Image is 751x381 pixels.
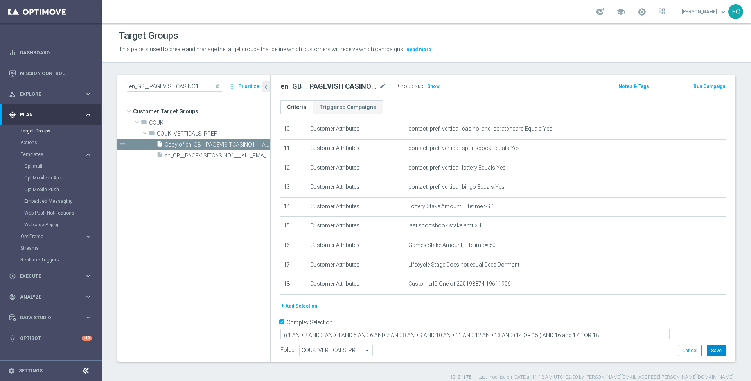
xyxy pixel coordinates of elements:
button: Notes & Tags [618,82,650,91]
span: COUK [149,120,270,126]
button: + Add Selection [280,302,318,310]
span: contact_pref_vertical_bingo Equals Yes [408,184,505,190]
span: OptiPromo [21,234,77,239]
a: Realtime Triggers [20,257,81,263]
div: Target Groups [20,125,101,137]
div: Plan [9,111,84,118]
i: equalizer [9,49,16,56]
i: keyboard_arrow_right [84,314,92,321]
a: Dashboard [20,42,92,63]
td: Customer Attributes [307,275,405,295]
td: Customer Attributes [307,120,405,140]
td: 15 [280,217,307,236]
i: folder [141,119,147,128]
div: Execute [9,273,84,280]
button: track_changes Analyze keyboard_arrow_right [9,294,92,300]
span: Copy of en_GB__PAGEVISITCASINO1___ALL_EMA_T&amp;T_GM [165,141,270,148]
td: Customer Attributes [307,217,405,236]
div: Embedded Messaging [24,195,101,207]
span: Execute [20,274,84,279]
a: Criteria [280,100,313,114]
div: Data Studio [9,314,84,321]
td: Customer Attributes [307,256,405,275]
span: Show [427,84,440,89]
span: school [616,7,625,16]
span: Plan [20,113,84,117]
div: OptiMobile Push [24,184,101,195]
a: Embedded Messaging [24,198,81,204]
button: person_search Explore keyboard_arrow_right [9,91,92,97]
button: gps_fixed Plan keyboard_arrow_right [9,112,92,118]
span: contact_pref_vertical_casino_and_scratchcard Equals Yes [408,125,552,132]
div: equalizer Dashboard [9,50,92,56]
td: Customer Attributes [307,139,405,159]
i: track_changes [9,293,16,301]
td: 17 [280,256,307,275]
a: Optibot [20,328,82,349]
button: Read more [406,45,432,54]
span: CustomerID One of 225198874,19611906 [408,281,511,287]
div: Actions [20,137,101,148]
i: keyboard_arrow_right [84,293,92,301]
span: Lottery Stake Amount, Lifetime > €1 [408,203,494,210]
div: OptiPromo [21,234,84,239]
span: keyboard_arrow_down [719,7,728,16]
td: Customer Attributes [307,197,405,217]
button: Data Studio keyboard_arrow_right [9,315,92,321]
button: OptiPromo keyboard_arrow_right [20,233,92,240]
div: Mission Control [9,70,92,77]
i: keyboard_arrow_right [84,233,92,240]
td: 13 [280,178,307,198]
button: Run Campaign [693,82,726,91]
i: chevron_left [262,83,270,91]
span: Lifecycle Stage Does not equal Deep Dormant [408,261,519,268]
i: folder [149,130,155,139]
label: ID: 31178 [451,374,471,381]
input: Quick find group or folder [127,81,222,92]
span: close [214,83,220,89]
td: 14 [280,197,307,217]
label: Last modified on [DATE] at 11:13 AM UTC+02:00 by [PERSON_NAME][EMAIL_ADDRESS][PERSON_NAME][DOMAIN... [478,374,733,381]
span: Data Studio [20,315,84,320]
i: keyboard_arrow_right [84,111,92,118]
i: person_search [9,91,16,98]
a: Streams [20,245,81,251]
button: Prioritize [237,81,261,92]
div: Dashboard [9,42,92,63]
div: Streams [20,242,101,254]
a: OptiMobile In-App [24,175,81,181]
label: Folder [280,347,296,353]
span: contact_pref_vertical_sportsbook Equals Yes [408,145,520,152]
a: Settings [19,368,43,373]
span: Customer Target Groups [133,106,270,117]
i: insert_drive_file [156,141,163,150]
h1: Target Groups [119,30,178,41]
i: more_vert [228,81,236,92]
a: OptiMobile Push [24,186,81,193]
div: Templates [21,152,84,157]
a: Triggered Campaigns [313,100,383,114]
span: This page is used to create and manage the target groups that define which customers will receive... [119,46,404,52]
i: keyboard_arrow_right [84,90,92,98]
button: play_circle_outline Execute keyboard_arrow_right [9,273,92,279]
button: Templates keyboard_arrow_right [20,151,92,157]
td: 11 [280,139,307,159]
span: Explore [20,92,84,97]
div: Realtime Triggers [20,254,101,266]
a: Web Push Notifications [24,210,81,216]
div: OptiPromo [20,231,101,242]
a: Mission Control [20,63,92,84]
i: gps_fixed [9,111,16,118]
span: contact_pref_vertical_lottery Equals Yes [408,165,506,171]
div: Mission Control [9,63,92,84]
div: Templates [20,148,101,231]
i: insert_drive_file [156,152,163,161]
i: settings [8,367,15,374]
label: Complex Selection [287,319,332,326]
a: Optimail [24,163,81,169]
